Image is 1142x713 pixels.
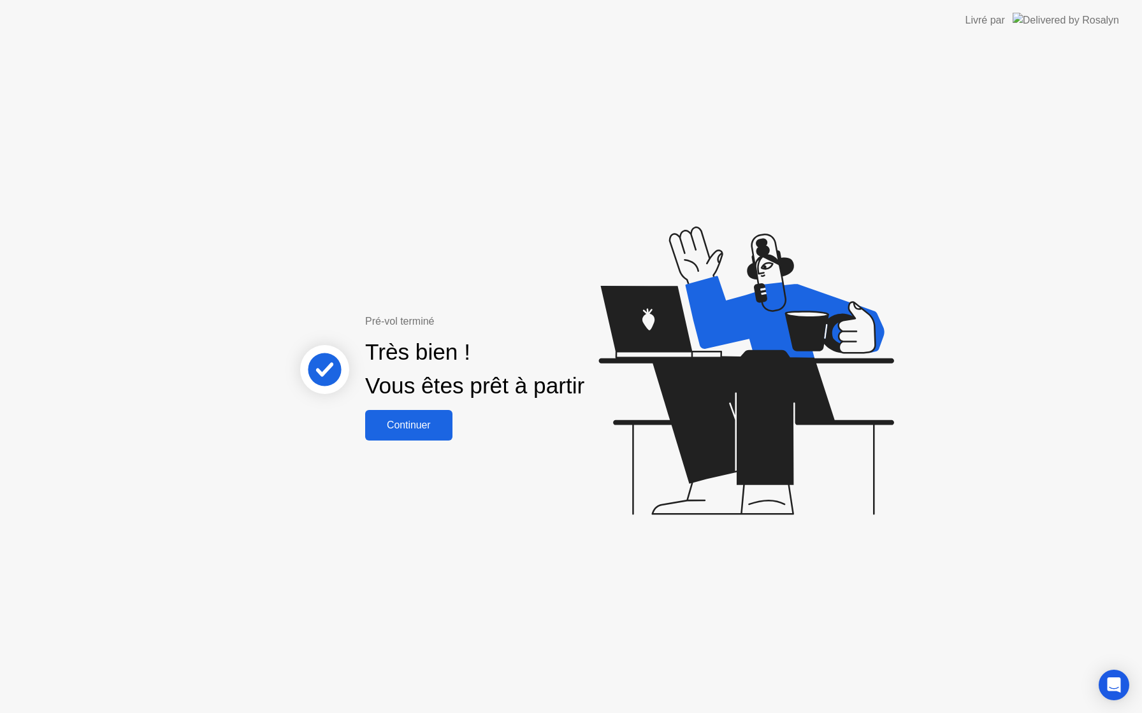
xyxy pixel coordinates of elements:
button: Continuer [365,410,452,441]
div: Continuer [369,420,449,431]
div: Pré-vol terminé [365,314,628,329]
div: Livré par [965,13,1005,28]
img: Delivered by Rosalyn [1013,13,1119,27]
div: Open Intercom Messenger [1099,670,1129,700]
div: Très bien ! Vous êtes prêt à partir [365,335,584,403]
